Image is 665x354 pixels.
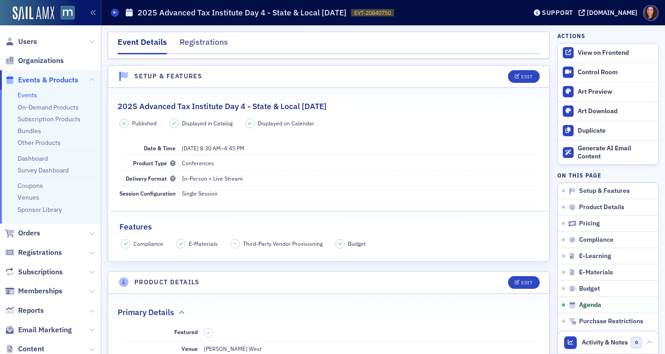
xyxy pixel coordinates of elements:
span: Session Configuration [119,190,176,197]
span: Email Marketing [18,325,72,335]
a: Bundles [18,127,41,135]
div: Edit [521,74,532,79]
img: SailAMX [13,6,54,21]
span: Published [132,119,157,127]
a: Other Products [18,139,61,147]
span: Reports [18,306,44,316]
h2: 2025 Advanced Tax Institute Day 4 - State & Local [DATE] [118,100,327,112]
span: Single Session [182,190,218,197]
h4: Setup & Features [134,72,202,81]
span: Venue [181,345,198,352]
span: – [182,144,244,152]
a: Subscriptions [5,267,63,277]
span: Purchase Restrictions [579,317,643,325]
span: 0 [631,337,642,348]
span: Organizations [18,56,64,66]
div: Registrations [180,36,228,53]
span: Featured [174,328,198,335]
div: Generate AI Email Content [578,144,654,160]
span: Displayed on Calendar [258,119,314,127]
a: Content [5,344,44,354]
span: Profile [643,5,659,21]
div: [DOMAIN_NAME] [587,9,637,17]
img: SailAMX [61,6,75,20]
time: 4:45 PM [224,144,244,152]
span: In-Person + Live Stream [182,175,243,182]
span: Product Type [133,159,176,167]
a: Reports [5,306,44,316]
button: Edit [508,70,539,83]
span: [PERSON_NAME] West [204,345,261,352]
h4: Product Details [134,277,200,287]
span: Memberships [18,286,62,296]
span: Orders [18,228,40,238]
span: Conferences [182,159,214,167]
span: Delivery Format [126,175,176,182]
a: Survey Dashboard [18,166,69,174]
a: Art Preview [558,82,658,101]
span: Displayed in Catalog [182,119,233,127]
span: Budget [348,239,366,248]
span: Pricing [579,220,600,228]
h1: 2025 Advanced Tax Institute Day 4 - State & Local [DATE] [138,7,347,18]
span: Third-Party Vendor Provisioning [243,239,323,248]
a: View Homepage [54,6,75,21]
span: Compliance [579,236,613,244]
div: Art Download [578,107,654,115]
span: Events & Products [18,75,78,85]
span: – [207,330,210,336]
span: Activity & Notes [582,338,628,347]
div: Art Preview [578,88,654,96]
span: Compliance [133,239,163,248]
span: Product Details [579,203,624,211]
span: – [234,240,237,247]
a: Email Marketing [5,325,72,335]
span: Subscriptions [18,267,63,277]
button: [DOMAIN_NAME] [579,10,641,16]
span: E-Materials [189,239,218,248]
a: Events [18,91,37,99]
span: [DATE] [182,144,199,152]
div: Edit [521,280,532,285]
a: Orders [5,228,40,238]
span: Date & Time [144,144,176,152]
div: Support [542,9,573,17]
span: E-Materials [579,268,613,277]
div: View on Frontend [578,49,654,57]
h2: Primary Details [118,306,174,318]
span: EVT-20840750 [354,9,391,17]
a: Control Room [558,63,658,82]
div: Event Details [118,36,167,54]
button: Edit [508,276,539,289]
h4: Actions [557,32,585,40]
a: On-Demand Products [18,103,79,111]
a: Memberships [5,286,62,296]
a: View on Frontend [558,43,658,62]
div: Control Room [578,68,654,77]
button: Generate AI Email Content [558,140,658,165]
a: Users [5,37,37,47]
h2: Features [119,221,152,233]
div: Duplicate [578,127,654,135]
time: 8:30 AM [200,144,221,152]
a: Organizations [5,56,64,66]
button: Duplicate [558,121,658,140]
h4: On this page [557,171,659,179]
a: Registrations [5,248,62,258]
a: Sponsor Library [18,206,62,214]
span: Agenda [579,301,601,309]
span: Setup & Features [579,187,630,195]
span: Content [18,344,44,354]
a: Events & Products [5,75,78,85]
a: Art Download [558,101,658,121]
a: Coupons [18,182,43,190]
a: Dashboard [18,154,48,163]
a: Venues [18,193,39,201]
span: Budget [579,285,600,293]
span: Users [18,37,37,47]
a: Subscription Products [18,115,81,123]
span: Registrations [18,248,62,258]
span: E-Learning [579,252,611,260]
